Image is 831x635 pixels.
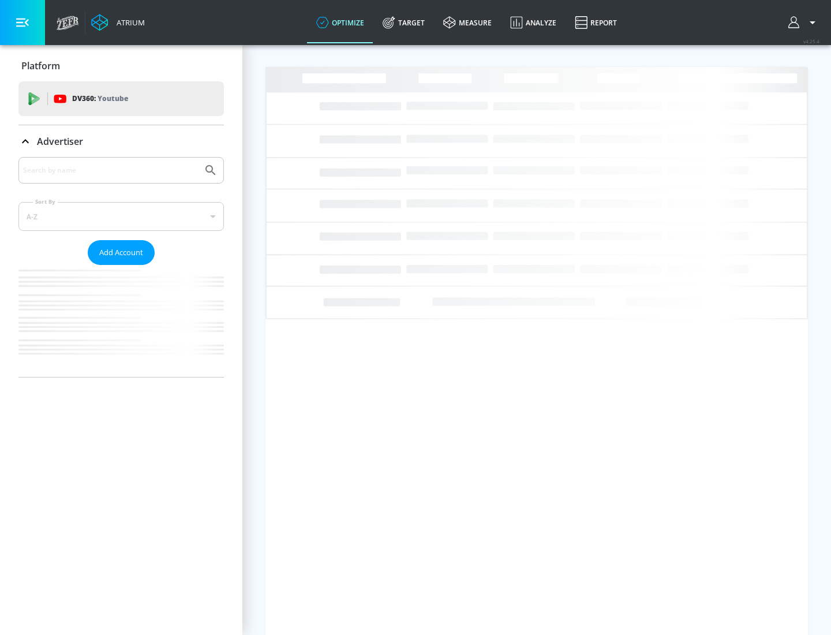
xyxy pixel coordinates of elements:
div: Advertiser [18,125,224,158]
button: Add Account [88,240,155,265]
p: Platform [21,59,60,72]
div: Advertiser [18,157,224,377]
span: v 4.25.4 [803,38,819,44]
a: Report [566,2,626,43]
a: measure [434,2,501,43]
a: Atrium [91,14,145,31]
p: Advertiser [37,135,83,148]
div: Atrium [112,17,145,28]
label: Sort By [33,198,58,206]
a: optimize [307,2,373,43]
a: Analyze [501,2,566,43]
div: Platform [18,50,224,82]
nav: list of Advertiser [18,265,224,377]
div: DV360: Youtube [18,81,224,116]
div: A-Z [18,202,224,231]
p: DV360: [72,92,128,105]
a: Target [373,2,434,43]
p: Youtube [98,92,128,104]
input: Search by name [23,163,198,178]
span: Add Account [99,246,143,259]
